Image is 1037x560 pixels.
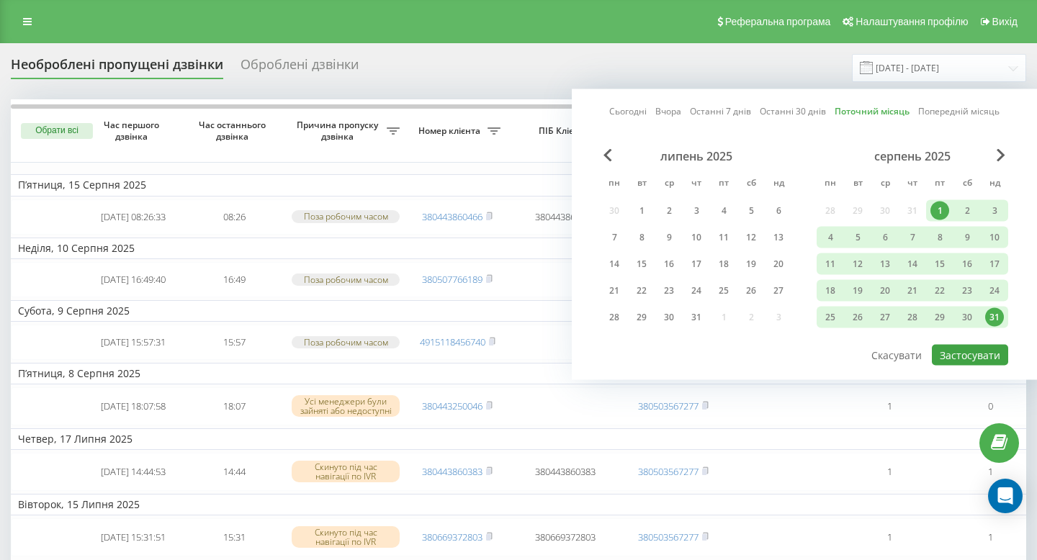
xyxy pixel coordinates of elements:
[83,453,184,491] td: [DATE] 14:44:53
[737,200,765,222] div: сб 5 лип 2025 р.
[687,202,706,220] div: 3
[655,227,683,248] div: ср 9 лип 2025 р.
[660,281,678,300] div: 23
[765,200,792,222] div: нд 6 лип 2025 р.
[848,228,867,247] div: 5
[632,228,651,247] div: 8
[903,255,922,274] div: 14
[414,125,488,137] span: Номер клієнта
[520,125,611,137] span: ПІБ Клієнта
[737,280,765,302] div: сб 26 лип 2025 р.
[821,308,840,327] div: 25
[740,173,762,195] abbr: субота
[821,281,840,300] div: 18
[632,281,651,300] div: 22
[683,280,710,302] div: чт 24 лип 2025 р.
[992,16,1018,27] span: Вихід
[638,465,699,478] a: 380503567277
[683,253,710,275] div: чт 17 лип 2025 р.
[737,253,765,275] div: сб 19 лип 2025 р.
[184,325,284,360] td: 15:57
[422,465,482,478] a: 380443860383
[714,228,733,247] div: 11
[690,104,751,118] a: Останні 7 днів
[985,281,1004,300] div: 24
[985,202,1004,220] div: 3
[997,149,1005,162] span: Next Month
[11,57,223,79] div: Необроблені пропущені дзвінки
[628,280,655,302] div: вт 22 лип 2025 р.
[420,335,485,348] a: 4915118456740
[981,227,1008,248] div: нд 10 серп 2025 р.
[769,202,788,220] div: 6
[984,173,1005,195] abbr: неділя
[184,262,284,297] td: 16:49
[655,253,683,275] div: ср 16 лип 2025 р.
[930,255,949,274] div: 15
[21,123,93,139] button: Обрати всі
[981,200,1008,222] div: нд 3 серп 2025 р.
[603,149,612,162] span: Previous Month
[632,255,651,274] div: 15
[687,308,706,327] div: 31
[601,149,792,163] div: липень 2025
[981,280,1008,302] div: нд 24 серп 2025 р.
[985,228,1004,247] div: 10
[710,200,737,222] div: пт 4 лип 2025 р.
[820,173,841,195] abbr: понеділок
[683,227,710,248] div: чт 10 лип 2025 р.
[953,200,981,222] div: сб 2 серп 2025 р.
[292,336,400,348] div: Поза робочим часом
[655,307,683,328] div: ср 30 лип 2025 р.
[899,280,926,302] div: чт 21 серп 2025 р.
[83,199,184,235] td: [DATE] 08:26:33
[817,280,844,302] div: пн 18 серп 2025 р.
[292,210,400,222] div: Поза робочим часом
[903,228,922,247] div: 7
[856,16,968,27] span: Налаштування профілю
[958,281,977,300] div: 23
[926,227,953,248] div: пт 8 серп 2025 р.
[848,308,867,327] div: 26
[631,173,652,195] abbr: вівторок
[871,307,899,328] div: ср 27 серп 2025 р.
[241,57,359,79] div: Оброблені дзвінки
[817,149,1008,163] div: серпень 2025
[742,281,760,300] div: 26
[195,119,273,142] span: Час останнього дзвінка
[903,308,922,327] div: 28
[765,227,792,248] div: нд 13 лип 2025 р.
[508,453,623,491] td: 380443860383
[903,281,922,300] div: 21
[985,255,1004,274] div: 17
[710,280,737,302] div: пт 25 лип 2025 р.
[821,255,840,274] div: 11
[660,255,678,274] div: 16
[683,307,710,328] div: чт 31 лип 2025 р.
[94,119,172,142] span: Час першого дзвінка
[686,173,707,195] abbr: четвер
[953,280,981,302] div: сб 23 серп 2025 р.
[981,253,1008,275] div: нд 17 серп 2025 р.
[422,210,482,223] a: 380443860466
[953,227,981,248] div: сб 9 серп 2025 р.
[821,228,840,247] div: 4
[292,274,400,286] div: Поза робочим часом
[292,461,400,482] div: Скинуто під час навігації по IVR
[605,228,624,247] div: 7
[981,307,1008,328] div: нд 31 серп 2025 р.
[932,345,1008,366] button: Застосувати
[683,200,710,222] div: чт 3 лип 2025 р.
[844,253,871,275] div: вт 12 серп 2025 р.
[737,227,765,248] div: сб 12 лип 2025 р.
[876,308,894,327] div: 27
[958,255,977,274] div: 16
[844,227,871,248] div: вт 5 серп 2025 р.
[839,453,940,491] td: 1
[871,253,899,275] div: ср 13 серп 2025 р.
[926,200,953,222] div: пт 1 серп 2025 р.
[83,518,184,556] td: [DATE] 15:31:51
[83,387,184,425] td: [DATE] 18:07:58
[601,307,628,328] div: пн 28 лип 2025 р.
[835,104,910,118] a: Поточний місяць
